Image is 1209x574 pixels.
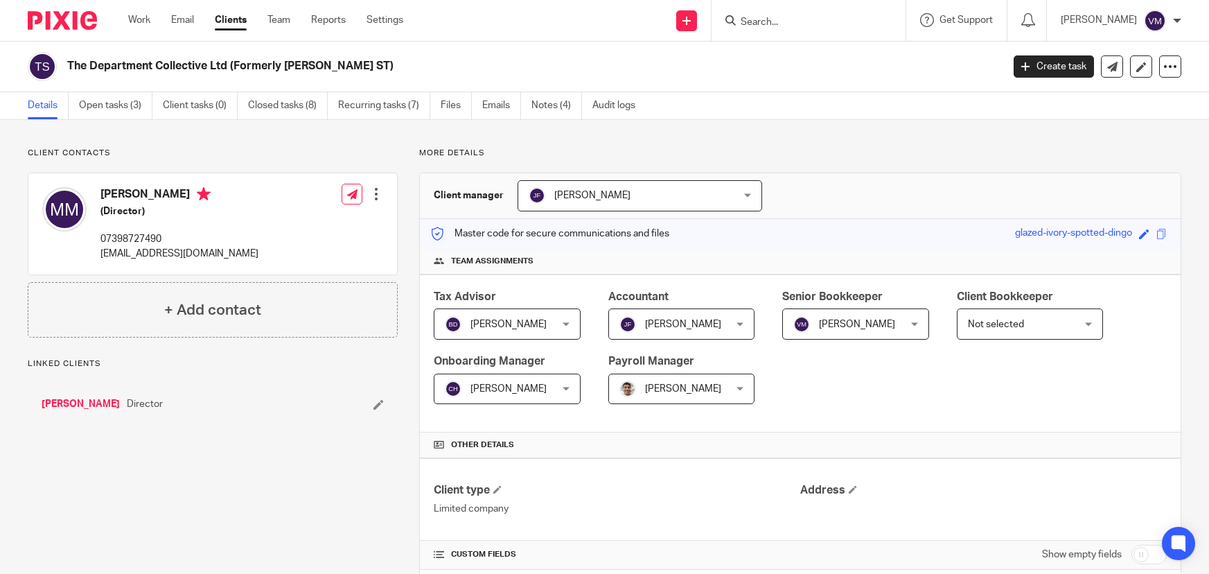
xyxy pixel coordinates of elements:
[592,92,646,119] a: Audit logs
[1014,55,1094,78] a: Create task
[451,256,533,267] span: Team assignments
[434,549,800,560] h4: CUSTOM FIELDS
[482,92,521,119] a: Emails
[554,191,630,200] span: [PERSON_NAME]
[164,299,261,321] h4: + Add contact
[430,227,669,241] p: Master code for secure communications and files
[197,187,211,201] i: Primary
[248,92,328,119] a: Closed tasks (8)
[42,187,87,232] img: svg%3E
[127,397,163,411] span: Director
[42,397,120,411] a: [PERSON_NAME]
[531,92,582,119] a: Notes (4)
[28,92,69,119] a: Details
[608,356,694,367] span: Payroll Manager
[470,384,547,394] span: [PERSON_NAME]
[819,320,895,329] span: [PERSON_NAME]
[619,381,636,397] img: PXL_20240409_141816916.jpg
[1061,13,1137,27] p: [PERSON_NAME]
[800,483,1167,498] h4: Address
[171,13,194,27] a: Email
[128,13,150,27] a: Work
[434,356,545,367] span: Onboarding Manager
[608,291,669,302] span: Accountant
[445,381,461,397] img: svg%3E
[434,291,496,302] span: Tax Advisor
[338,92,430,119] a: Recurring tasks (7)
[434,483,800,498] h4: Client type
[739,17,864,29] input: Search
[100,232,258,246] p: 07398727490
[100,205,258,218] h5: (Director)
[100,187,258,205] h4: [PERSON_NAME]
[645,384,721,394] span: [PERSON_NAME]
[100,247,258,261] p: [EMAIL_ADDRESS][DOMAIN_NAME]
[529,187,545,204] img: svg%3E
[434,189,504,202] h3: Client manager
[163,92,238,119] a: Client tasks (0)
[1015,226,1132,242] div: glazed-ivory-spotted-dingo
[793,316,810,333] img: svg%3E
[445,316,461,333] img: svg%3E
[957,291,1053,302] span: Client Bookkeeper
[782,291,883,302] span: Senior Bookkeeper
[67,59,808,73] h2: The Department Collective Ltd (Formerly [PERSON_NAME] ST)
[434,502,800,516] p: Limited company
[28,11,97,30] img: Pixie
[79,92,152,119] a: Open tasks (3)
[470,320,547,329] span: [PERSON_NAME]
[267,13,290,27] a: Team
[451,440,514,451] span: Other details
[28,358,398,369] p: Linked clients
[939,15,993,25] span: Get Support
[441,92,472,119] a: Files
[28,148,398,159] p: Client contacts
[367,13,403,27] a: Settings
[1042,548,1122,562] label: Show empty fields
[419,148,1181,159] p: More details
[28,52,57,81] img: svg%3E
[968,320,1024,329] span: Not selected
[1144,10,1166,32] img: svg%3E
[215,13,247,27] a: Clients
[311,13,346,27] a: Reports
[645,320,721,329] span: [PERSON_NAME]
[619,316,636,333] img: svg%3E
